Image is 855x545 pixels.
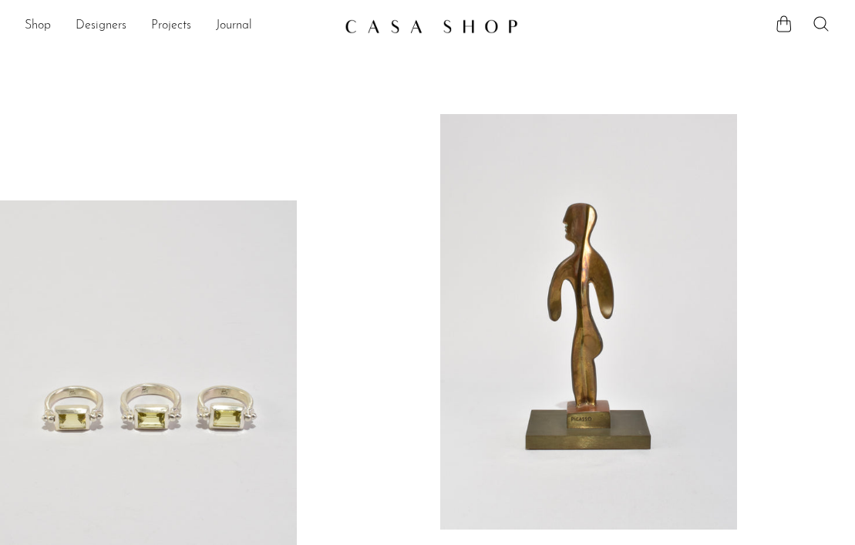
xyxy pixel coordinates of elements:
[216,16,252,36] a: Journal
[76,16,126,36] a: Designers
[25,16,51,36] a: Shop
[151,16,191,36] a: Projects
[25,13,332,39] nav: Desktop navigation
[25,13,332,39] ul: NEW HEADER MENU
